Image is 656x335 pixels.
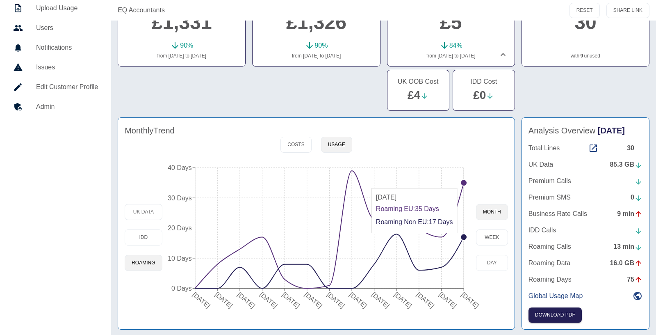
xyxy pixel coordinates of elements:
[528,291,642,301] a: Global Usage Map
[528,176,642,186] a: Premium Calls
[348,291,368,309] tspan: [DATE]
[7,77,105,97] a: Edit Customer Profile
[415,291,435,309] tspan: [DATE]
[476,255,508,271] button: day
[125,255,162,271] button: Roaming
[408,89,420,101] a: £4
[7,57,105,77] a: Issues
[394,77,442,87] h5: UK OOB Cost
[631,193,642,202] div: 0
[286,11,346,33] a: £1,326
[528,291,583,301] p: Global Usage Map
[36,43,98,53] h5: Notifications
[168,255,191,262] tspan: 10 Days
[528,242,642,252] a: Roaming Calls13 min
[370,291,390,309] tspan: [DATE]
[528,52,642,60] p: with unused
[528,209,642,219] a: Business Rate Calls9 min
[36,3,98,13] h5: Upload Usage
[460,291,480,309] tspan: [DATE]
[437,291,458,309] tspan: [DATE]
[36,23,98,33] h5: Users
[528,143,642,153] a: Total Lines30
[168,195,191,202] tspan: 30 Days
[528,258,642,268] a: Roaming Data16.0 GB
[36,82,98,92] h5: Edit Customer Profile
[118,5,165,15] a: EQ Accountants
[321,137,352,153] button: Usage
[574,11,596,33] a: 30
[7,18,105,38] a: Users
[303,291,323,309] tspan: [DATE]
[180,41,193,50] p: 90 %
[125,229,162,246] button: IDD
[528,160,553,170] p: UK Data
[460,77,508,87] h5: IDD Cost
[476,204,508,220] button: month
[258,291,278,309] tspan: [DATE]
[393,291,413,309] tspan: [DATE]
[528,160,642,170] a: UK Data85.3 GB
[476,229,508,246] button: week
[125,204,162,220] button: UK Data
[617,209,642,219] div: 9 min
[528,193,642,202] a: Premium SMS0
[528,275,572,285] p: Roaming Days
[152,11,212,33] a: £1,331
[528,307,582,323] button: Click here to download the most recent invoice. If the current month’s invoice is unavailable, th...
[528,242,571,252] p: Roaming Calls
[259,52,373,60] p: from [DATE] to [DATE]
[7,38,105,57] a: Notifications
[168,225,191,232] tspan: 20 Days
[440,11,462,33] a: £5
[528,143,560,153] p: Total Lines
[168,164,191,171] tspan: 40 Days
[191,291,211,309] tspan: [DATE]
[171,285,192,292] tspan: 0 Days
[598,126,625,135] span: [DATE]
[7,97,105,117] a: Admin
[326,291,346,309] tspan: [DATE]
[36,62,98,72] h5: Issues
[610,160,642,170] div: 85.3 GB
[627,275,642,285] div: 75
[569,3,600,18] button: RESET
[125,124,175,137] h4: Monthly Trend
[281,291,301,309] tspan: [DATE]
[449,41,462,50] p: 84 %
[627,143,642,153] div: 30
[528,209,587,219] p: Business Rate Calls
[581,52,583,60] a: 9
[236,291,256,309] tspan: [DATE]
[214,291,234,309] tspan: [DATE]
[613,242,642,252] div: 13 min
[314,41,328,50] p: 90 %
[125,52,239,60] p: from [DATE] to [DATE]
[528,176,571,186] p: Premium Calls
[610,258,642,268] div: 16.0 GB
[528,275,642,285] a: Roaming Days75
[473,89,486,101] a: £0
[528,124,642,137] h4: Analysis Overview
[280,137,311,153] button: Costs
[528,225,642,235] a: IDD Calls
[528,193,571,202] p: Premium SMS
[528,258,570,268] p: Roaming Data
[528,225,556,235] p: IDD Calls
[606,3,649,18] button: SHARE LINK
[36,102,98,112] h5: Admin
